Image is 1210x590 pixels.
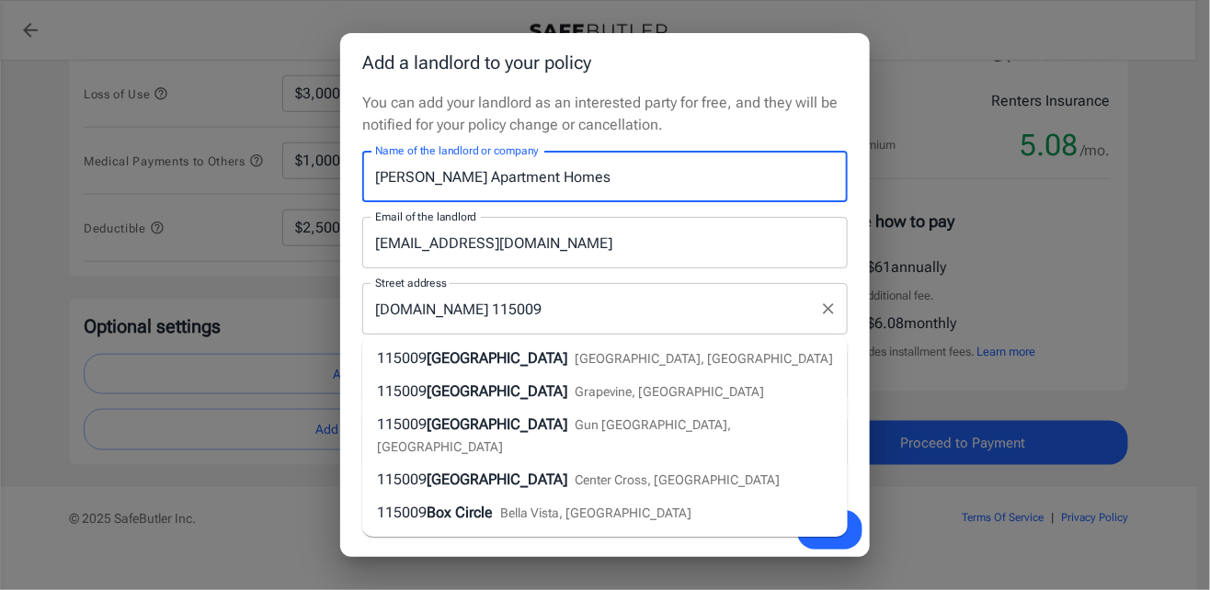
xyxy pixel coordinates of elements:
[575,472,780,487] span: Center Cross, [GEOGRAPHIC_DATA]
[375,209,476,224] label: Email of the landlord
[427,504,493,521] span: Box Circle
[377,417,731,454] span: Gun [GEOGRAPHIC_DATA], [GEOGRAPHIC_DATA]
[375,275,447,290] label: Street address
[377,415,427,433] span: 115009
[375,142,539,158] label: Name of the landlord or company
[816,296,841,322] button: Clear
[427,415,567,433] span: [GEOGRAPHIC_DATA]
[377,382,427,400] span: 115009
[575,384,764,399] span: Grapevine, [GEOGRAPHIC_DATA]
[377,504,427,521] span: 115009
[427,382,567,400] span: [GEOGRAPHIC_DATA]
[377,349,427,367] span: 115009
[575,351,833,366] span: [GEOGRAPHIC_DATA], [GEOGRAPHIC_DATA]
[427,349,567,367] span: [GEOGRAPHIC_DATA]
[340,33,870,92] h2: Add a landlord to your policy
[500,505,691,520] span: Bella Vista, [GEOGRAPHIC_DATA]
[377,471,427,488] span: 115009
[427,471,567,488] span: [GEOGRAPHIC_DATA]
[362,92,848,136] p: You can add your landlord as an interested party for free, and they will be notified for your pol...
